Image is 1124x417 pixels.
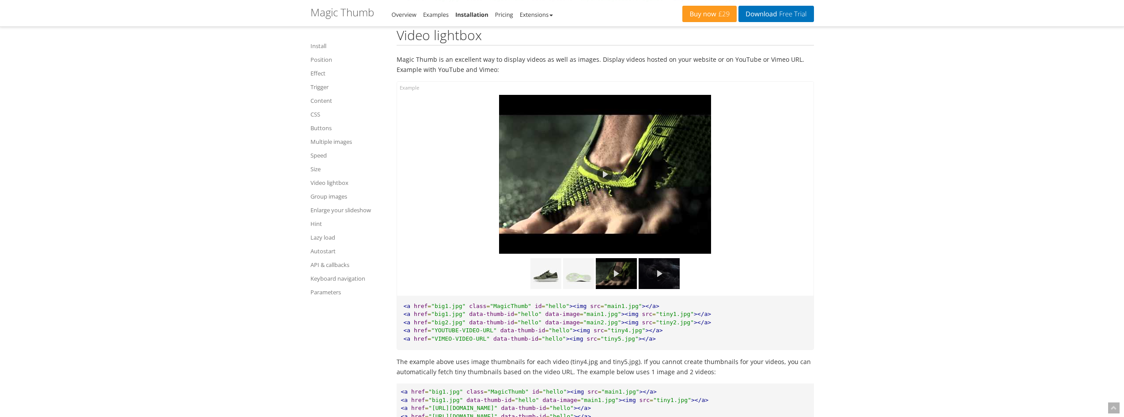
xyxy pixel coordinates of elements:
a: DownloadFree Trial [738,6,814,22]
span: "big1.jpg" [428,397,463,403]
span: id [535,303,542,309]
a: Size [310,164,386,174]
span: = [650,397,653,403]
a: Trigger [310,82,386,92]
img: Magic Thumb - Integration Guide [563,258,594,289]
span: ><img [619,397,636,403]
span: class [469,303,486,309]
a: Speed [310,150,386,161]
a: Extensions [520,11,553,19]
span: = [652,319,656,326]
span: "big1.jpg" [431,303,465,309]
span: = [425,405,428,411]
span: ><img [573,327,590,334]
span: <a [404,327,411,334]
span: = [428,327,431,334]
span: data-thumb-id [501,405,546,411]
span: = [428,335,431,342]
span: src [642,319,652,326]
a: Buttons [310,123,386,133]
span: href [414,335,428,342]
span: Free Trial [777,11,806,18]
a: Lazy load [310,232,386,243]
a: Effect [310,68,386,79]
span: "[URL][DOMAIN_NAME]" [428,405,498,411]
img: default.jpg [596,258,637,289]
span: data-thumb-id [466,397,511,403]
span: <a [401,405,408,411]
span: "hello" [515,397,539,403]
span: data-thumb-id [500,327,545,334]
a: Enlarge your slideshow [310,205,386,215]
a: Hint [310,218,386,229]
span: href [414,319,428,326]
span: "YOUTUBE-VIDEO-URL" [431,327,497,334]
span: = [539,388,543,395]
span: "hello" [518,311,542,317]
span: = [546,405,549,411]
span: href [411,388,425,395]
span: "big1.jpg" [428,388,463,395]
img: Magic Thumb - Integration Guide [530,258,561,289]
a: Multiple images [310,136,386,147]
span: "main2.jpg" [583,319,621,326]
span: id [532,388,539,395]
span: "VIMEO-VIDEO-URL" [431,335,490,342]
span: ><img [621,311,639,317]
span: ><img [569,303,587,309]
span: data-thumb-id [493,335,538,342]
span: "hello" [542,388,567,395]
span: "hello" [542,335,566,342]
a: Install [310,41,386,51]
span: ></a> [574,405,591,411]
span: "tiny1.jpg" [656,311,694,317]
span: src [594,327,604,334]
span: = [545,327,549,334]
span: ></a> [694,319,711,326]
span: "MagicThumb" [487,388,529,395]
span: = [601,303,604,309]
span: = [484,388,487,395]
span: href [411,397,425,403]
span: data-thumb-id [469,319,514,326]
img: 0.jpg [499,95,711,254]
span: "hello" [549,327,573,334]
span: "tiny5.jpg" [601,335,639,342]
span: src [587,388,598,395]
span: href [414,303,428,309]
span: = [514,311,518,317]
span: = [425,397,428,403]
h1: Magic Thumb [310,7,374,18]
span: "tiny1.jpg" [653,397,691,403]
span: £29 [716,11,730,18]
span: src [587,335,597,342]
span: ></a> [639,335,656,342]
span: <a [404,335,411,342]
span: "hello" [545,303,569,309]
a: CSS [310,109,386,120]
span: src [642,311,652,317]
span: ><img [567,388,584,395]
span: src [590,303,600,309]
a: Autostart [310,246,386,256]
span: "big2.jpg" [431,319,465,326]
span: = [542,303,545,309]
span: <a [401,388,408,395]
span: ></a> [642,303,659,309]
span: <a [401,397,408,403]
span: <a [404,311,411,317]
span: = [511,397,515,403]
span: href [411,405,425,411]
a: Position [310,54,386,65]
span: "hello" [549,405,574,411]
h2: Video lightbox [397,28,814,45]
a: Parameters [310,287,386,297]
span: "main1.jpg" [604,303,642,309]
a: Overview [392,11,416,19]
span: "tiny4.jpg" [607,327,645,334]
span: = [604,327,608,334]
span: data-image [545,319,579,326]
span: data-image [545,311,579,317]
a: API & callbacks [310,259,386,270]
span: ></a> [694,311,711,317]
